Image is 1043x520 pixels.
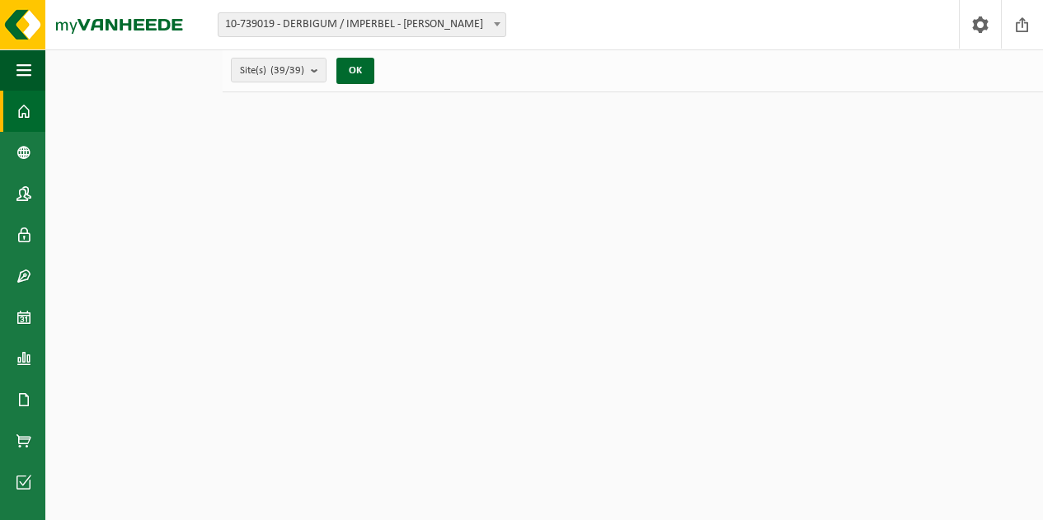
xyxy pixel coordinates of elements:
span: Site(s) [240,59,304,83]
button: OK [336,58,374,84]
span: 10-739019 - DERBIGUM / IMPERBEL - PERWEZ [218,13,505,36]
count: (39/39) [270,65,304,76]
button: Site(s)(39/39) [231,58,327,82]
span: 10-739019 - DERBIGUM / IMPERBEL - PERWEZ [218,12,506,37]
